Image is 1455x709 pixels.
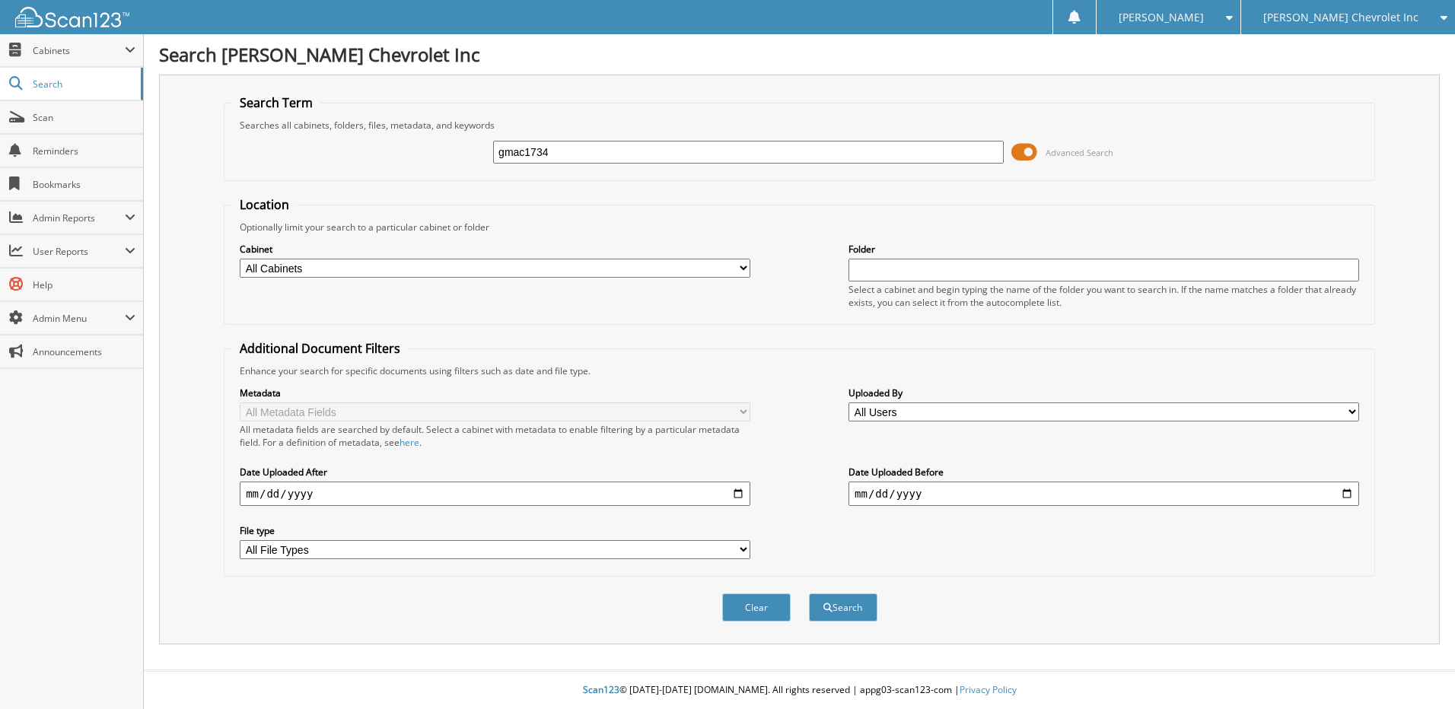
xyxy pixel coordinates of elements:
legend: Location [232,196,297,213]
img: scan123-logo-white.svg [15,7,129,27]
a: Privacy Policy [960,683,1017,696]
span: [PERSON_NAME] Chevrolet Inc [1263,13,1418,22]
input: start [240,482,750,506]
div: Optionally limit your search to a particular cabinet or folder [232,221,1367,234]
span: Advanced Search [1046,147,1113,158]
span: Scan [33,111,135,124]
span: Admin Menu [33,312,125,325]
span: Announcements [33,345,135,358]
div: Select a cabinet and begin typing the name of the folder you want to search in. If the name match... [848,283,1359,309]
span: Scan123 [583,683,619,696]
span: User Reports [33,245,125,258]
span: Bookmarks [33,178,135,191]
span: Admin Reports [33,211,125,224]
input: end [848,482,1359,506]
h1: Search [PERSON_NAME] Chevrolet Inc [159,42,1440,67]
button: Clear [722,593,791,622]
label: Folder [848,243,1359,256]
label: Date Uploaded After [240,466,750,478]
label: Uploaded By [848,386,1359,399]
span: [PERSON_NAME] [1119,13,1204,22]
label: Date Uploaded Before [848,466,1359,478]
label: Metadata [240,386,750,399]
legend: Search Term [232,94,320,111]
span: Reminders [33,145,135,157]
div: Searches all cabinets, folders, files, metadata, and keywords [232,119,1367,132]
legend: Additional Document Filters [232,340,408,357]
a: here [400,436,419,449]
span: Search [33,78,133,91]
button: Search [809,593,877,622]
div: All metadata fields are searched by default. Select a cabinet with metadata to enable filtering b... [240,423,750,449]
label: Cabinet [240,243,750,256]
span: Help [33,278,135,291]
span: Cabinets [33,44,125,57]
label: File type [240,524,750,537]
div: Enhance your search for specific documents using filters such as date and file type. [232,364,1367,377]
iframe: Chat Widget [1379,636,1455,709]
div: © [DATE]-[DATE] [DOMAIN_NAME]. All rights reserved | appg03-scan123-com | [144,672,1455,709]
